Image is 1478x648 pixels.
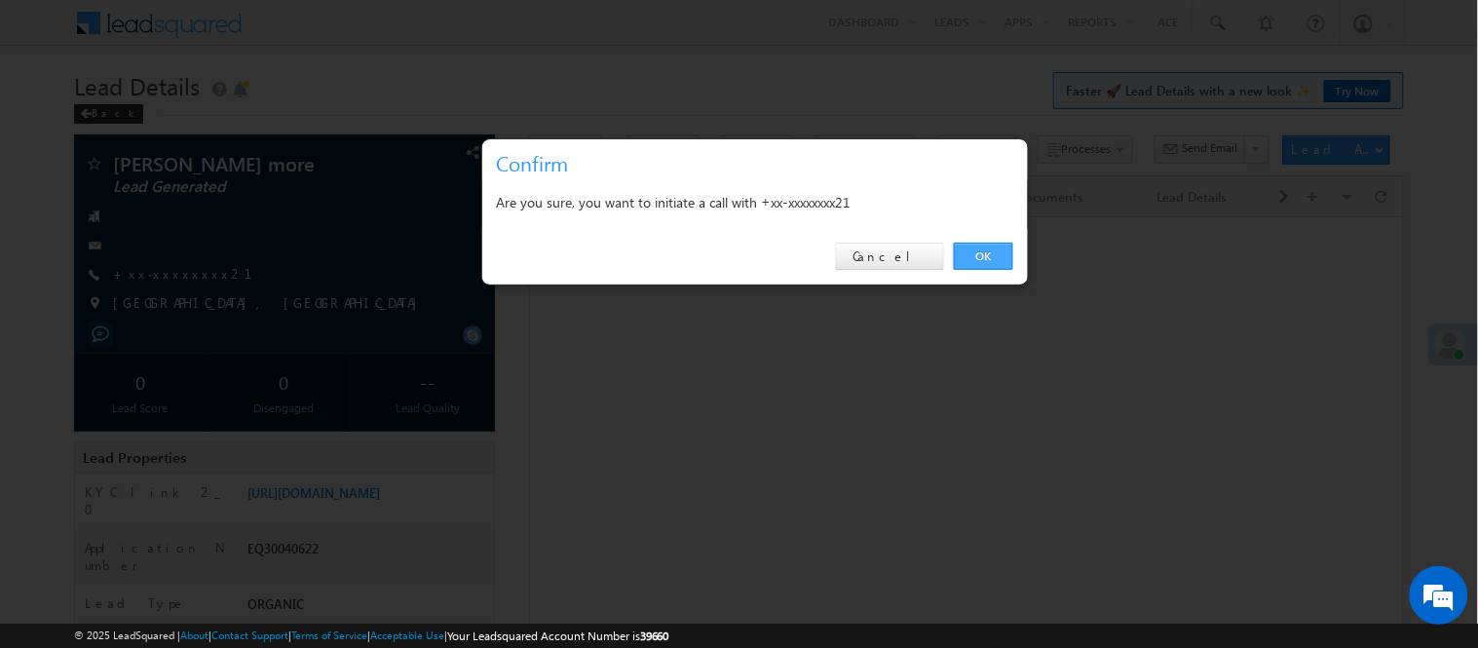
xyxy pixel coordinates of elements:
span: Your Leadsquared Account Number is [447,629,669,643]
a: Contact Support [211,629,288,641]
a: Terms of Service [291,629,367,641]
a: Cancel [836,243,944,270]
span: © 2025 LeadSquared | | | | | [74,627,669,645]
a: Acceptable Use [370,629,444,641]
div: Are you sure, you want to initiate a call with +xx-xxxxxxxx21 [497,190,1013,214]
span: 39660 [640,629,669,643]
a: About [180,629,208,641]
h3: Confirm [497,146,1021,180]
a: OK [954,243,1013,270]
